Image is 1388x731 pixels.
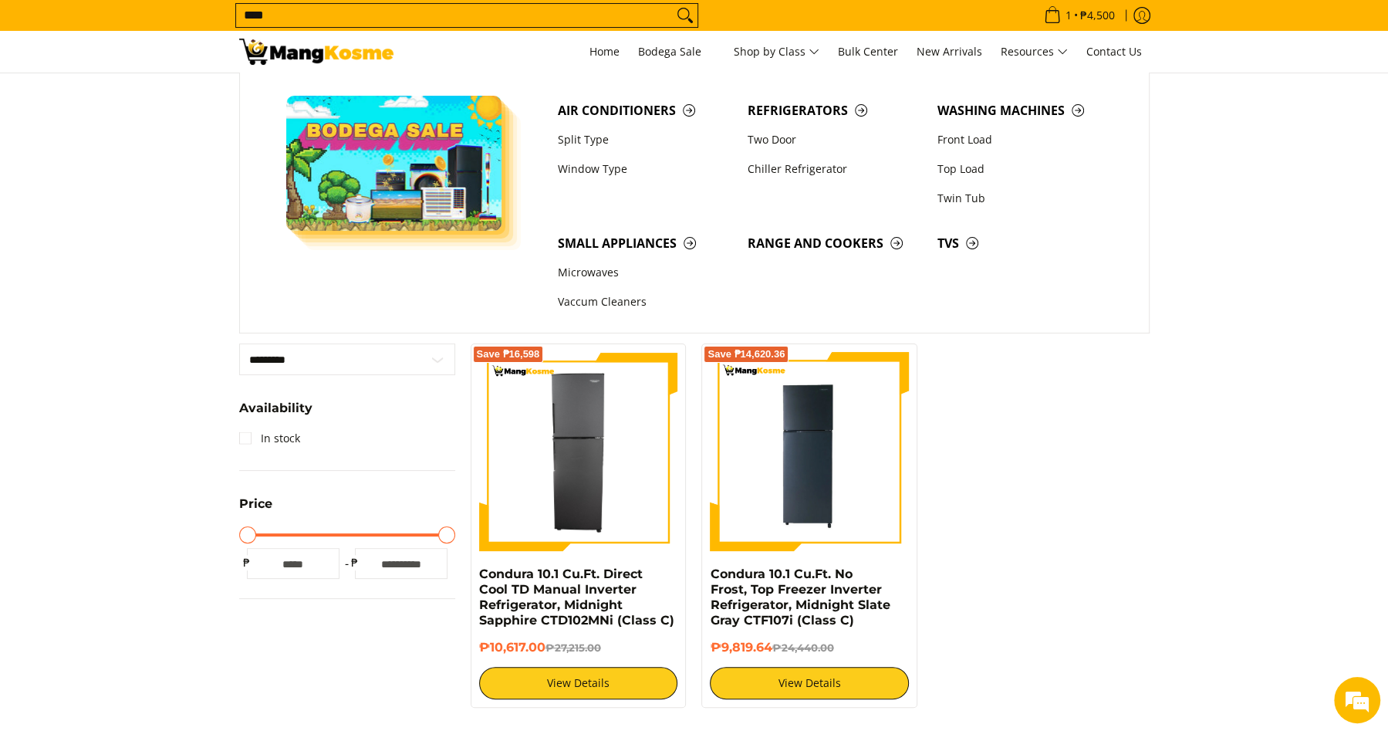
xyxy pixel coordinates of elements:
[930,154,1120,184] a: Top Load
[239,426,300,451] a: In stock
[930,96,1120,125] a: Washing Machines
[239,498,272,522] summary: Open
[937,101,1112,120] span: Washing Machines
[930,125,1120,154] a: Front Load
[589,44,620,59] span: Home
[630,31,723,73] a: Bodega Sale
[347,555,363,570] span: ₱
[239,402,312,426] summary: Open
[830,31,906,73] a: Bulk Center
[993,31,1076,73] a: Resources
[479,567,674,628] a: Condura 10.1 Cu.Ft. Direct Cool TD Manual Inverter Refrigerator, Midnight Sapphire CTD102MNi (Cla...
[239,555,255,570] span: ₱
[479,352,678,551] img: Condura 10.1 Cu.Ft. Direct Cool TD Manual Inverter Refrigerator, Midnight Sapphire CTD102MNi (Cla...
[710,640,909,655] h6: ₱9,819.64
[740,228,930,258] a: Range and Cookers
[1001,42,1068,62] span: Resources
[550,125,740,154] a: Split Type
[8,421,294,475] textarea: Type your message and hit 'Enter'
[558,101,732,120] span: Air Conditioners
[734,42,819,62] span: Shop by Class
[909,31,990,73] a: New Arrivals
[748,101,922,120] span: Refrigerators
[740,154,930,184] a: Chiller Refrigerator
[477,350,540,359] span: Save ₱16,598
[1086,44,1142,59] span: Contact Us
[710,667,909,699] a: View Details
[239,402,312,415] span: Availability
[253,8,290,45] div: Minimize live chat window
[409,31,1150,73] nav: Main Menu
[550,288,740,317] a: Vaccum Cleaners
[550,154,740,184] a: Window Type
[239,39,393,65] img: Search: 2 results found for &quot;10.1&quot; | Mang Kosme
[838,44,898,59] span: Bulk Center
[740,125,930,154] a: Two Door
[638,42,715,62] span: Bodega Sale
[545,641,601,654] del: ₱27,215.00
[917,44,982,59] span: New Arrivals
[80,86,259,107] div: Chat with us now
[1063,10,1074,21] span: 1
[550,96,740,125] a: Air Conditioners
[726,31,827,73] a: Shop by Class
[708,350,785,359] span: Save ₱14,620.36
[550,259,740,288] a: Microwaves
[239,498,272,510] span: Price
[582,31,627,73] a: Home
[479,667,678,699] a: View Details
[1039,7,1120,24] span: •
[710,567,890,628] a: Condura 10.1 Cu.Ft. No Frost, Top Freezer Inverter Refrigerator, Midnight Slate Gray CTF107i (Cla...
[550,228,740,258] a: Small Appliances
[479,640,678,655] h6: ₱10,617.00
[89,195,213,350] span: We're online!
[740,96,930,125] a: Refrigerators
[1078,10,1117,21] span: ₱4,500
[772,641,833,654] del: ₱24,440.00
[930,184,1120,213] a: Twin Tub
[710,352,909,551] img: Condura 10.1 Cu.Ft. No Frost, Top Freezer Inverter Refrigerator, Midnight Slate Gray CTF107i (Cla...
[937,234,1112,253] span: TVs
[286,96,502,231] img: Bodega Sale
[1079,31,1150,73] a: Contact Us
[930,228,1120,258] a: TVs
[558,234,732,253] span: Small Appliances
[748,234,922,253] span: Range and Cookers
[673,4,697,27] button: Search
